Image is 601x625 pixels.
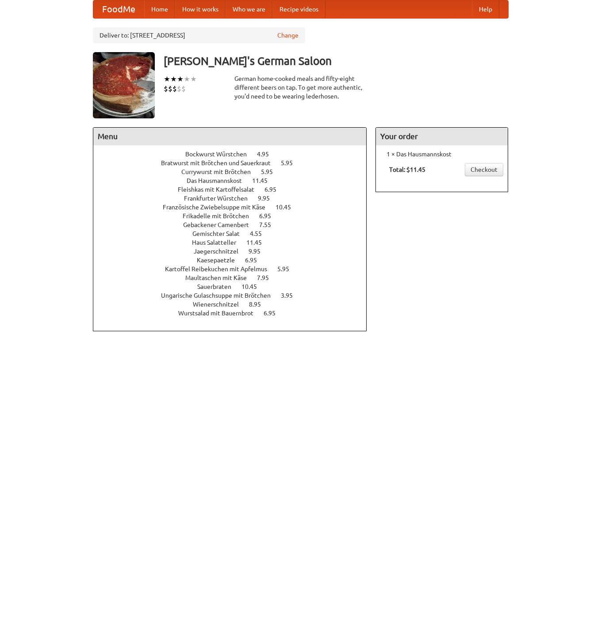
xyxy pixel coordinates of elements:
span: 8.95 [249,301,270,308]
a: Recipe videos [272,0,325,18]
span: 11.45 [246,239,271,246]
h4: Menu [93,128,367,145]
a: Frikadelle mit Brötchen 6.95 [183,212,287,220]
span: 10.45 [241,283,266,290]
span: 5.95 [261,168,282,175]
a: Gebackener Camenbert 7.55 [183,221,287,228]
span: Fleishkas mit Kartoffelsalat [178,186,263,193]
span: Haus Salatteller [192,239,245,246]
a: Frankfurter Würstchen 9.95 [184,195,286,202]
a: Maultaschen mit Käse 7.95 [185,274,285,281]
a: Fleishkas mit Kartoffelsalat 6.95 [178,186,293,193]
a: Gemischter Salat 4.55 [192,230,278,237]
h4: Your order [376,128,508,145]
span: Maultaschen mit Käse [185,274,256,281]
span: Gebackener Camenbert [183,221,258,228]
a: Ungarische Gulaschsuppe mit Brötchen 3.95 [161,292,309,299]
a: FoodMe [93,0,144,18]
span: 7.55 [259,221,280,228]
a: Jaegerschnitzel 9.95 [194,248,277,255]
span: Gemischter Salat [192,230,249,237]
a: Das Hausmannskost 11.45 [187,177,284,184]
a: Help [472,0,499,18]
span: Currywurst mit Brötchen [181,168,260,175]
span: 4.55 [250,230,271,237]
li: 1 × Das Hausmannskost [380,150,503,159]
li: $ [177,84,181,94]
a: Bockwurst Würstchen 4.95 [185,151,285,158]
span: Französische Zwiebelsuppe mit Käse [163,204,274,211]
a: How it works [175,0,226,18]
span: 3.95 [281,292,302,299]
span: Kartoffel Reibekuchen mit Apfelmus [165,265,276,273]
span: Kaesepaetzle [197,257,244,264]
span: 9.95 [249,248,269,255]
img: angular.jpg [93,52,155,118]
li: ★ [164,74,170,84]
li: $ [168,84,172,94]
a: Haus Salatteller 11.45 [192,239,278,246]
li: $ [172,84,177,94]
span: 9.95 [258,195,279,202]
b: Total: $11.45 [389,166,425,173]
span: 10.45 [276,204,300,211]
span: Jaegerschnitzel [194,248,247,255]
span: 11.45 [252,177,276,184]
a: Kartoffel Reibekuchen mit Apfelmus 5.95 [165,265,306,273]
span: Frikadelle mit Brötchen [183,212,258,220]
li: ★ [190,74,197,84]
span: 5.95 [277,265,298,273]
a: Home [144,0,175,18]
a: Currywurst mit Brötchen 5.95 [181,168,289,175]
li: ★ [177,74,184,84]
li: $ [181,84,186,94]
span: 7.95 [257,274,278,281]
span: 6.95 [264,310,284,317]
div: Deliver to: [STREET_ADDRESS] [93,27,305,43]
a: Französische Zwiebelsuppe mit Käse 10.45 [163,204,307,211]
span: Bratwurst mit Brötchen und Sauerkraut [161,159,279,167]
div: German home-cooked meals and fifty-eight different beers on tap. To get more authentic, you'd nee... [234,74,367,101]
span: 6.95 [264,186,285,193]
li: ★ [170,74,177,84]
span: 4.95 [257,151,278,158]
span: Wurstsalad mit Bauernbrot [178,310,262,317]
li: ★ [184,74,190,84]
span: 6.95 [245,257,266,264]
a: Who we are [226,0,272,18]
span: Sauerbraten [197,283,240,290]
span: 6.95 [259,212,280,220]
li: $ [164,84,168,94]
span: Wienerschnitzel [193,301,248,308]
span: Ungarische Gulaschsuppe mit Brötchen [161,292,279,299]
a: Wurstsalad mit Bauernbrot 6.95 [178,310,292,317]
a: Kaesepaetzle 6.95 [197,257,273,264]
a: Bratwurst mit Brötchen und Sauerkraut 5.95 [161,159,309,167]
span: Frankfurter Würstchen [184,195,256,202]
a: Checkout [465,163,503,176]
a: Sauerbraten 10.45 [197,283,273,290]
h3: [PERSON_NAME]'s German Saloon [164,52,509,70]
span: 5.95 [281,159,302,167]
a: Change [277,31,299,40]
span: Das Hausmannskost [187,177,251,184]
span: Bockwurst Würstchen [185,151,256,158]
a: Wienerschnitzel 8.95 [193,301,277,308]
